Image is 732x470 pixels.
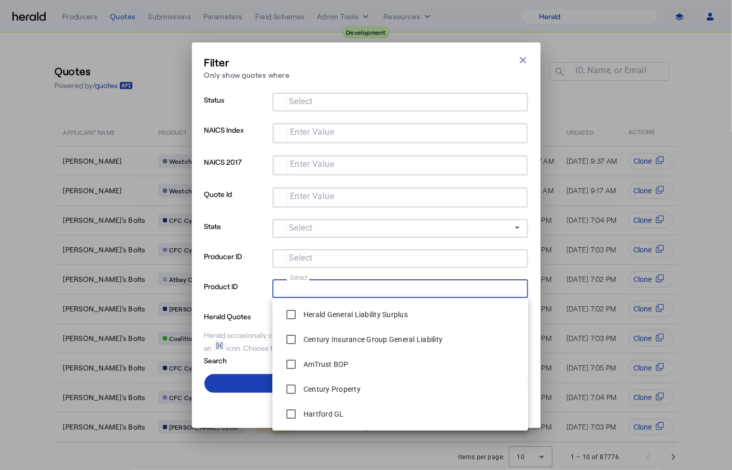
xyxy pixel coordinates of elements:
mat-label: Select [289,96,313,106]
h3: Filter [204,55,290,69]
p: NAICS 2017 [204,155,268,187]
p: Producer ID [204,249,268,279]
mat-chip-grid: Selection [281,281,520,294]
mat-chip-grid: Selection [282,158,519,170]
mat-label: Enter Value [290,191,335,201]
button: Apply Filters [204,374,528,393]
p: NAICS Index [204,123,268,155]
p: Product ID [204,279,268,309]
label: Hartford GL [301,409,344,419]
label: AmTrust BOP [301,359,349,369]
mat-label: Enter Value [290,127,335,137]
p: Herald Quotes [204,309,285,322]
p: Quote Id [204,187,268,219]
p: State [204,219,268,249]
label: Century Insurance Group General Liability [301,334,443,345]
mat-label: Select [290,274,308,281]
mat-label: Enter Value [290,159,335,169]
mat-label: Select [289,253,313,263]
mat-chip-grid: Selection [282,190,519,203]
mat-chip-grid: Selection [282,126,519,138]
div: Herald occasionally creates quotes on your behalf for testing purposes, which will be shown with ... [204,330,528,353]
mat-chip-grid: Selection [281,95,520,107]
p: Only show quotes where [204,69,290,80]
p: Search [204,353,285,366]
mat-chip-grid: Selection [281,251,520,264]
label: Herald General Liability Surplus [301,309,408,320]
button: Clear All Filters [204,397,528,416]
p: Status [204,93,268,123]
mat-label: Select [289,223,313,233]
label: Century Property [301,384,361,394]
